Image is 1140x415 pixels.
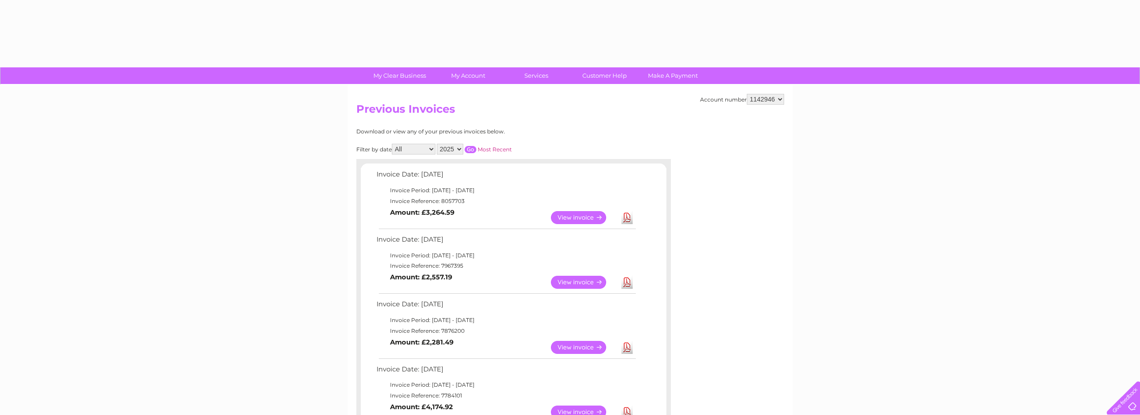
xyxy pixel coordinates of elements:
b: Amount: £2,281.49 [390,338,453,346]
td: Invoice Date: [DATE] [374,168,637,185]
a: View [551,211,617,224]
td: Invoice Date: [DATE] [374,298,637,315]
td: Invoice Period: [DATE] - [DATE] [374,315,637,326]
a: Download [621,211,633,224]
td: Invoice Reference: 8057703 [374,196,637,207]
a: My Clear Business [363,67,437,84]
td: Invoice Period: [DATE] - [DATE] [374,185,637,196]
td: Invoice Period: [DATE] - [DATE] [374,380,637,390]
td: Invoice Date: [DATE] [374,363,637,380]
h2: Previous Invoices [356,103,784,120]
a: Most Recent [478,146,512,153]
b: Amount: £3,264.59 [390,208,454,216]
td: Invoice Reference: 7967395 [374,260,637,271]
a: View [551,341,617,354]
a: Download [621,276,633,289]
a: Customer Help [568,67,642,84]
a: View [551,276,617,289]
a: Services [499,67,573,84]
td: Invoice Reference: 7784101 [374,390,637,401]
td: Invoice Period: [DATE] - [DATE] [374,250,637,261]
td: Invoice Date: [DATE] [374,234,637,250]
div: Download or view any of your previous invoices below. [356,128,592,135]
div: Account number [700,94,784,105]
a: My Account [431,67,505,84]
a: Download [621,341,633,354]
b: Amount: £4,174.92 [390,403,453,411]
b: Amount: £2,557.19 [390,273,452,281]
td: Invoice Reference: 7876200 [374,326,637,336]
div: Filter by date [356,144,592,155]
a: Make A Payment [636,67,710,84]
